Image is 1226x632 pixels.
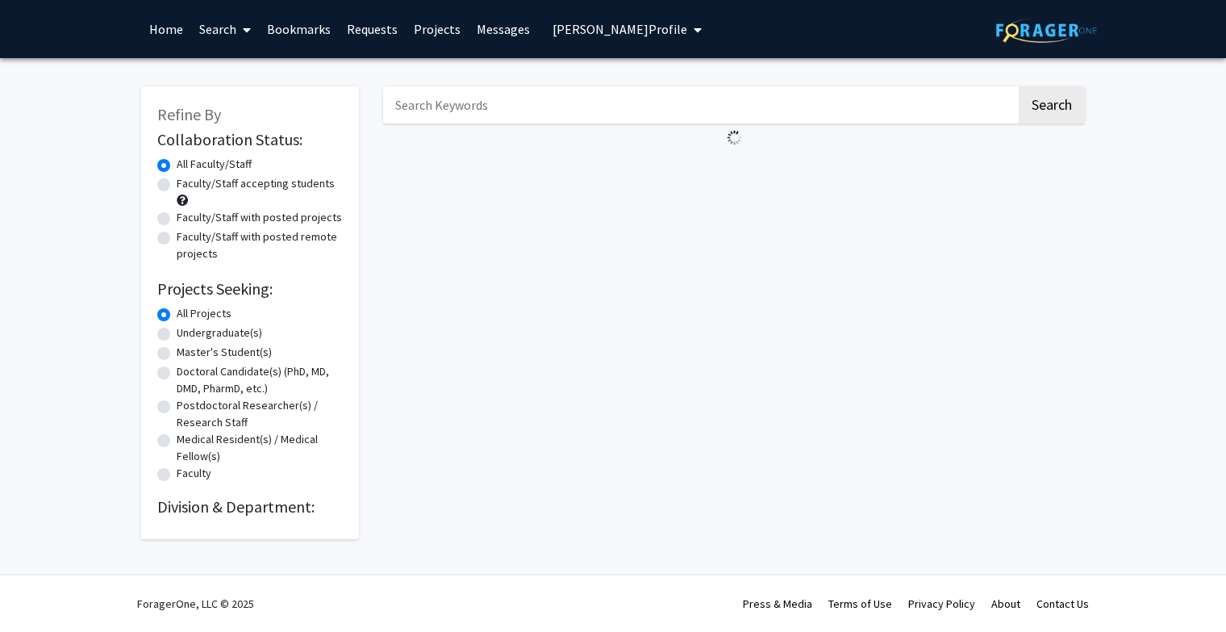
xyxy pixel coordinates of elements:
[1036,596,1089,611] a: Contact Us
[177,324,262,341] label: Undergraduate(s)
[908,596,975,611] a: Privacy Policy
[177,305,231,322] label: All Projects
[383,86,1016,123] input: Search Keywords
[177,156,252,173] label: All Faculty/Staff
[1019,86,1085,123] button: Search
[996,18,1097,43] img: ForagerOne Logo
[191,1,259,57] a: Search
[177,175,335,192] label: Faculty/Staff accepting students
[469,1,538,57] a: Messages
[339,1,406,57] a: Requests
[259,1,339,57] a: Bookmarks
[157,497,343,517] h2: Division & Department:
[177,397,343,431] label: Postdoctoral Researcher(s) / Research Staff
[828,596,892,611] a: Terms of Use
[991,596,1020,611] a: About
[383,152,1085,189] nav: Page navigation
[177,209,342,226] label: Faculty/Staff with posted projects
[157,279,343,299] h2: Projects Seeking:
[157,130,343,149] h2: Collaboration Status:
[177,344,272,361] label: Master's Student(s)
[141,1,191,57] a: Home
[553,21,687,37] span: [PERSON_NAME] Profile
[720,123,749,152] img: Loading
[137,575,254,632] div: ForagerOne, LLC © 2025
[406,1,469,57] a: Projects
[177,431,343,465] label: Medical Resident(s) / Medical Fellow(s)
[743,596,812,611] a: Press & Media
[177,228,343,262] label: Faculty/Staff with posted remote projects
[177,363,343,397] label: Doctoral Candidate(s) (PhD, MD, DMD, PharmD, etc.)
[157,104,221,124] span: Refine By
[177,465,211,482] label: Faculty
